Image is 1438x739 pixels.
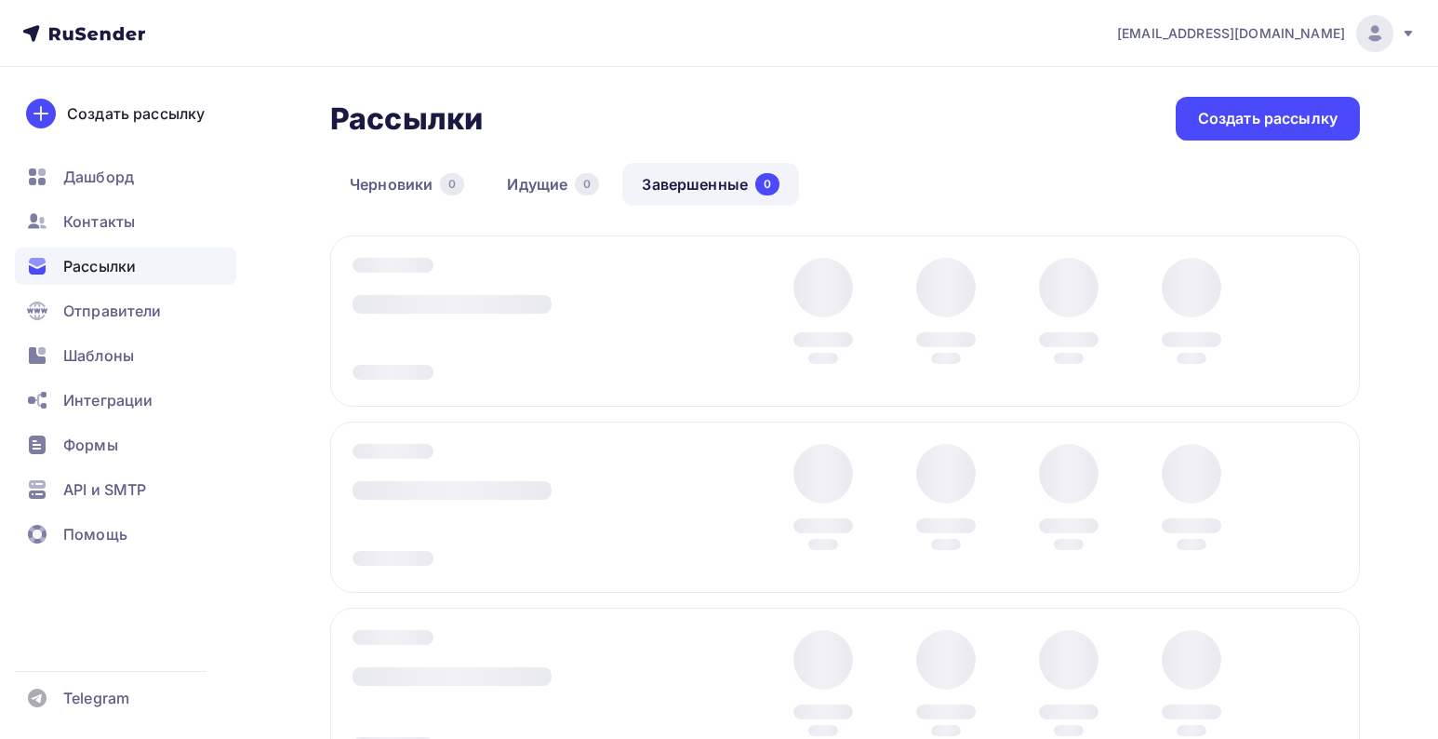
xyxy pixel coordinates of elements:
[63,478,146,501] span: API и SMTP
[15,158,236,195] a: Дашборд
[63,344,134,367] span: Шаблоны
[622,163,799,206] a: Завершенные0
[63,300,162,322] span: Отправители
[15,426,236,464] a: Формы
[755,173,779,195] div: 0
[1117,15,1416,52] a: [EMAIL_ADDRESS][DOMAIN_NAME]
[1117,24,1345,43] span: [EMAIL_ADDRESS][DOMAIN_NAME]
[63,255,136,277] span: Рассылки
[63,434,118,456] span: Формы
[15,203,236,240] a: Контакты
[1198,108,1338,129] div: Создать рассылку
[330,163,484,206] a: Черновики0
[15,292,236,329] a: Отправители
[330,101,483,138] h2: Рассылки
[63,687,129,709] span: Telegram
[440,173,464,195] div: 0
[63,166,134,188] span: Дашборд
[15,248,236,285] a: Рассылки
[63,210,135,233] span: Контакты
[575,173,599,195] div: 0
[487,163,619,206] a: Идущие0
[15,337,236,374] a: Шаблоны
[63,523,127,545] span: Помощь
[67,102,205,125] div: Создать рассылку
[63,389,153,411] span: Интеграции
